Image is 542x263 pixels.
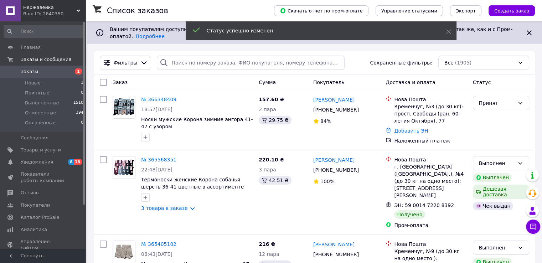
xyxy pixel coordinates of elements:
span: Сумма [259,79,276,85]
span: ЭН: 59 0014 7220 8392 [394,202,454,208]
span: Заказы и сообщения [21,56,71,63]
span: (1905) [455,60,472,66]
span: 0 [81,120,83,126]
span: 84% [320,118,331,124]
img: Фото товару [113,97,135,117]
span: Управление статусами [381,8,437,14]
a: [PERSON_NAME] [313,96,355,103]
a: № 365568351 [141,157,176,163]
div: 42.51 ₴ [259,176,291,185]
a: № 365405102 [141,241,176,247]
img: Фото товару [113,244,135,261]
span: Показатели работы компании [21,171,66,184]
span: 220.10 ₴ [259,157,284,163]
span: 394 [76,110,83,116]
span: Управление сайтом [21,238,66,251]
span: Новые [25,80,41,86]
div: Пром-оплата [394,222,467,229]
span: 8 [68,159,74,165]
div: Ваш ID: 2840350 [23,11,86,17]
div: 29.75 ₴ [259,116,291,124]
span: 22:48[DATE] [141,167,172,172]
span: 1510 [73,100,83,106]
img: Фото товару [113,158,135,177]
span: Главная [21,44,41,51]
span: Заказы [21,68,38,75]
div: [PHONE_NUMBER] [312,165,360,175]
span: 157.60 ₴ [259,97,284,102]
div: Выполнен [479,244,515,252]
a: 3 товара в заказе [141,205,188,211]
span: Сообщения [21,135,48,141]
div: [PHONE_NUMBER] [312,105,360,115]
span: Фильтры [114,59,137,66]
div: Принят [479,99,515,107]
span: 100% [320,179,335,184]
a: Создать заказ [481,7,535,13]
div: Нова Пошта [394,156,467,163]
span: Скачать отчет по пром-оплате [280,7,363,14]
button: Скачать отчет по пром-оплате [274,5,368,16]
span: Отмененные [25,110,56,116]
span: 18 [74,159,82,165]
span: Покупатели [21,202,50,208]
div: Выплачен [473,173,512,182]
a: Термоноски женские Корона собачья шерсть 36-41 цветные в ассортименте [141,177,244,190]
a: Фото товару [113,156,135,179]
span: 0 [81,90,83,96]
div: Дешевая доставка [473,185,529,199]
div: [PHONE_NUMBER] [312,249,360,259]
span: Статус [473,79,491,85]
div: Кременчуг, №3 (до 30 кг): просп. Свободы (ран. 60-летия Октября), 77 [394,103,467,124]
span: Доставка и оплата [386,79,435,85]
a: [PERSON_NAME] [313,241,355,248]
span: Уведомления [21,159,53,165]
span: Заказ [113,79,128,85]
div: Статус успешно изменен [207,27,428,34]
span: Выполненные [25,100,59,106]
span: Все [444,59,454,66]
span: Каталог ProSale [21,214,59,221]
span: Принятые [25,90,50,96]
span: 18:57[DATE] [141,107,172,112]
button: Создать заказ [489,5,535,16]
span: Отзывы [21,190,40,196]
span: 1 [81,80,83,86]
span: Экспорт [456,8,476,14]
div: Нова Пошта [394,96,467,103]
a: Подробнее [136,33,165,39]
div: Выполнен [479,159,515,167]
div: Наложенный платеж [394,137,467,144]
input: Поиск по номеру заказа, ФИО покупателя, номеру телефона, Email, номеру накладной [157,56,345,70]
a: Фото товару [113,96,135,119]
div: Нова Пошта [394,241,467,248]
span: Создать заказ [494,8,529,14]
span: Оплаченные [25,120,56,126]
div: Чек выдан [473,202,513,210]
span: 3 пара [259,167,276,172]
span: 2 пара [259,107,276,112]
button: Чат с покупателем [526,220,540,234]
button: Экспорт [450,5,481,16]
button: Управление статусами [376,5,443,16]
span: Нержавейка [23,4,77,11]
span: Товары и услуги [21,147,61,153]
a: Носки мужские Корона зимние ангора 41-47 с узором [141,117,253,129]
div: Получено [394,210,425,219]
span: Сохраненные фильтры: [370,59,432,66]
span: Вашим покупателям доступна опция «Оплатить частями от Rozetka» на 2 платежа. Получайте новые зака... [110,26,512,39]
h1: Список заказов [107,6,168,15]
a: № 366348409 [141,97,176,102]
span: Аналитика [21,226,47,233]
input: Поиск [4,25,84,38]
span: 1 [75,68,82,74]
a: [PERSON_NAME] [313,156,355,164]
span: 08:43[DATE] [141,251,172,257]
a: Добавить ЭН [394,128,428,134]
span: 12 пара [259,251,279,257]
span: 216 ₴ [259,241,275,247]
div: г. [GEOGRAPHIC_DATA] ([GEOGRAPHIC_DATA].), №4 (до 30 кг на одно место): [STREET_ADDRESS][PERSON_N... [394,163,467,199]
span: Покупатель [313,79,345,85]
